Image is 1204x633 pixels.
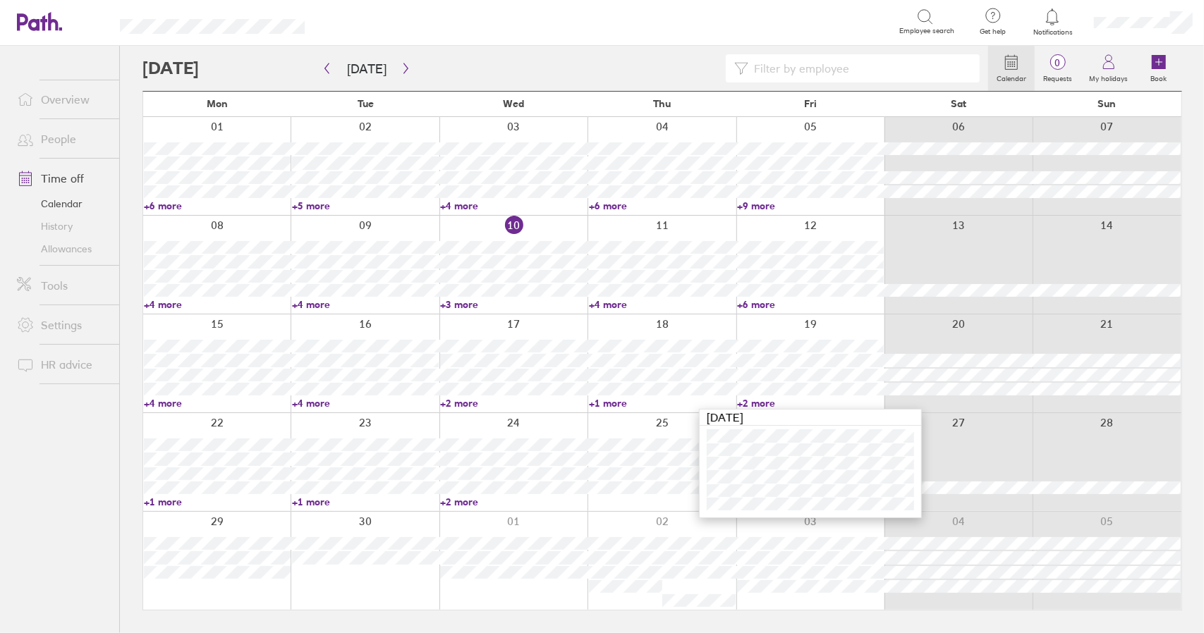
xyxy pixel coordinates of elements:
[440,199,587,212] a: +4 more
[970,27,1016,36] span: Get help
[144,199,291,212] a: +6 more
[700,410,921,426] div: [DATE]
[1098,98,1117,109] span: Sun
[504,98,525,109] span: Wed
[1030,7,1076,37] a: Notifications
[144,298,291,311] a: +4 more
[804,98,817,109] span: Fri
[6,85,119,113] a: Overview
[292,496,439,508] a: +1 more
[6,164,119,192] a: Time off
[6,238,119,260] a: Allowances
[292,298,439,311] a: +4 more
[899,27,954,35] span: Employee search
[589,298,736,311] a: +4 more
[1035,57,1081,68] span: 0
[6,215,119,238] a: History
[737,298,884,311] a: +6 more
[358,98,374,109] span: Tue
[1081,46,1136,91] a: My holidays
[292,397,439,410] a: +4 more
[440,397,587,410] a: +2 more
[988,70,1035,83] label: Calendar
[589,397,736,410] a: +1 more
[144,397,291,410] a: +4 more
[6,125,119,153] a: People
[6,192,119,215] a: Calendar
[1143,70,1176,83] label: Book
[207,98,228,109] span: Mon
[6,271,119,300] a: Tools
[737,397,884,410] a: +2 more
[748,55,971,82] input: Filter by employee
[6,350,119,379] a: HR advice
[988,46,1035,91] a: Calendar
[6,311,119,339] a: Settings
[440,496,587,508] a: +2 more
[1136,46,1181,91] a: Book
[653,98,671,109] span: Thu
[1081,70,1136,83] label: My holidays
[292,199,439,212] a: +5 more
[440,298,587,311] a: +3 more
[589,199,736,212] a: +6 more
[951,98,966,109] span: Sat
[144,496,291,508] a: +1 more
[1035,46,1081,91] a: 0Requests
[343,15,379,27] div: Search
[1035,70,1081,83] label: Requests
[737,199,884,212] a: +9 more
[1030,28,1076,37] span: Notifications
[336,57,398,80] button: [DATE]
